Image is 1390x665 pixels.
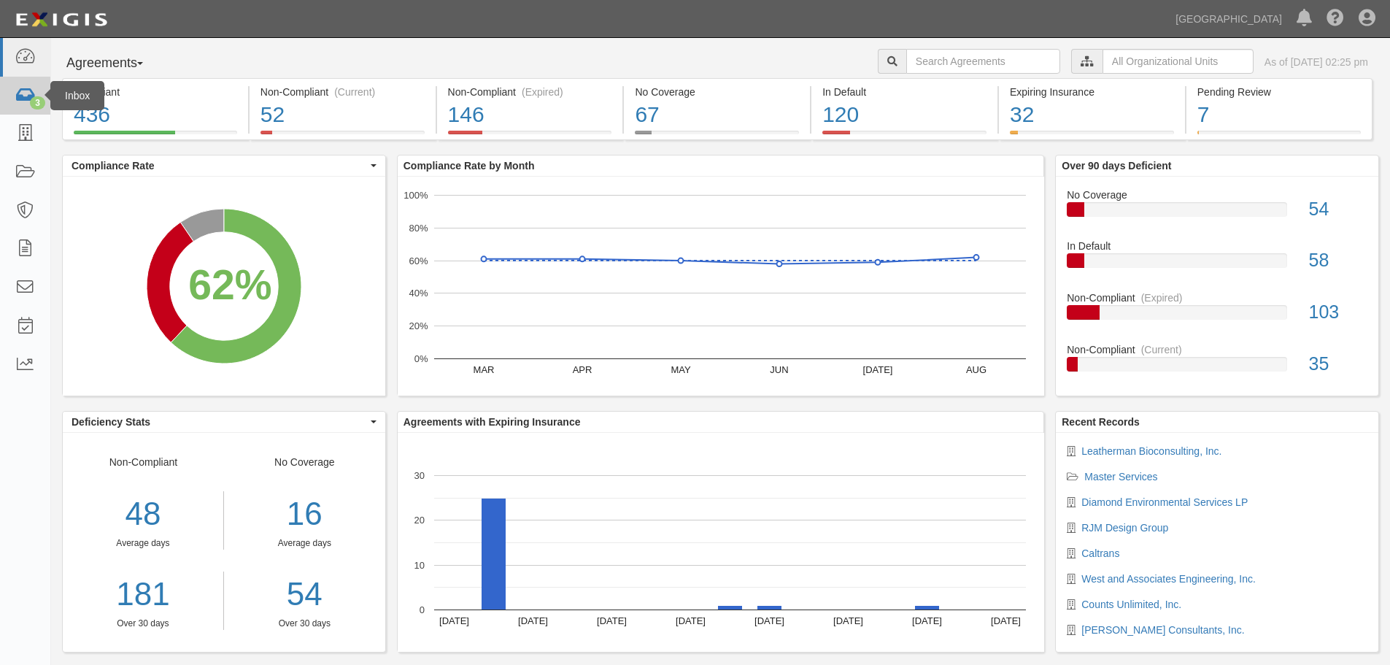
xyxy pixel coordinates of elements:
text: APR [572,364,592,375]
text: [DATE] [912,615,942,626]
a: [PERSON_NAME] Consultants, Inc. [1081,624,1244,636]
div: 3 [30,96,45,109]
button: Agreements [62,49,171,78]
img: logo-5460c22ac91f19d4615b14bd174203de0afe785f0fc80cf4dbbc73dc1793850b.png [11,7,112,33]
div: Non-Compliant [63,455,224,630]
div: 7 [1197,99,1361,131]
a: Master Services [1084,471,1157,483]
div: Non-Compliant [1056,342,1378,357]
div: Expiring Insurance [1010,85,1174,99]
text: [DATE] [676,615,706,626]
div: Over 30 days [63,618,223,630]
text: [DATE] [439,615,469,626]
text: AUG [966,364,986,375]
text: [DATE] [754,615,784,626]
b: Agreements with Expiring Insurance [404,416,581,428]
div: Average days [63,537,223,550]
text: 10 [414,559,424,570]
div: Non-Compliant [1056,291,1378,305]
text: 40% [409,288,428,299]
input: All Organizational Units [1103,49,1254,74]
text: 80% [409,223,428,234]
a: Counts Unlimited, Inc. [1081,599,1181,610]
div: 103 [1298,299,1378,326]
text: 60% [409,255,428,266]
a: 54 [235,572,374,618]
a: Diamond Environmental Services LP [1081,496,1248,508]
a: Pending Review7 [1186,131,1372,142]
div: (Current) [334,85,375,99]
div: Pending Review [1197,85,1361,99]
text: [DATE] [597,615,627,626]
span: Deficiency Stats [72,415,367,429]
text: MAY [671,364,691,375]
div: 120 [822,99,986,131]
div: (Expired) [1141,291,1183,305]
b: Over 90 days Deficient [1062,160,1171,172]
div: No Coverage [224,455,385,630]
div: 436 [74,99,237,131]
a: Non-Compliant(Current)35 [1067,342,1367,383]
div: Average days [235,537,374,550]
a: Leatherman Bioconsulting, Inc. [1081,445,1221,457]
a: No Coverage54 [1067,188,1367,239]
a: 181 [63,572,223,618]
div: 54 [1298,196,1378,223]
a: Compliant436 [62,131,248,142]
div: 52 [260,99,425,131]
text: 20% [409,320,428,331]
div: (Expired) [522,85,563,99]
a: Non-Compliant(Expired)146 [437,131,623,142]
text: 30 [414,470,424,481]
div: Compliant [74,85,237,99]
div: Non-Compliant (Current) [260,85,425,99]
div: 58 [1298,247,1378,274]
i: Help Center - Complianz [1327,10,1344,28]
b: Compliance Rate by Month [404,160,535,172]
a: Non-Compliant(Expired)103 [1067,291,1367,342]
text: MAR [473,364,494,375]
a: RJM Design Group [1081,522,1168,534]
text: [DATE] [833,615,863,626]
text: 0% [414,353,428,364]
div: Over 30 days [235,618,374,630]
div: 67 [635,99,799,131]
div: Inbox [50,81,104,110]
button: Compliance Rate [63,155,385,176]
a: In Default120 [811,131,997,142]
div: 62% [188,255,271,315]
div: (Current) [1141,342,1182,357]
a: No Coverage67 [624,131,810,142]
text: [DATE] [862,364,892,375]
a: West and Associates Engineering, Inc. [1081,573,1256,585]
text: 100% [404,190,428,201]
text: [DATE] [991,615,1021,626]
svg: A chart. [398,433,1044,652]
div: As of [DATE] 02:25 pm [1264,55,1368,69]
a: In Default58 [1067,239,1367,291]
text: 0 [420,604,425,615]
span: Compliance Rate [72,158,367,173]
div: 32 [1010,99,1174,131]
a: [GEOGRAPHIC_DATA] [1168,4,1289,34]
a: Caltrans [1081,547,1119,559]
text: 20 [414,515,424,526]
svg: A chart. [398,177,1044,396]
input: Search Agreements [906,49,1060,74]
div: In Default [822,85,986,99]
a: Expiring Insurance32 [999,131,1185,142]
svg: A chart. [63,177,385,396]
a: Non-Compliant(Current)52 [250,131,436,142]
div: In Default [1056,239,1378,253]
div: 35 [1298,351,1378,377]
text: JUN [770,364,788,375]
div: Non-Compliant (Expired) [448,85,612,99]
div: 146 [448,99,612,131]
div: No Coverage [635,85,799,99]
text: [DATE] [518,615,548,626]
